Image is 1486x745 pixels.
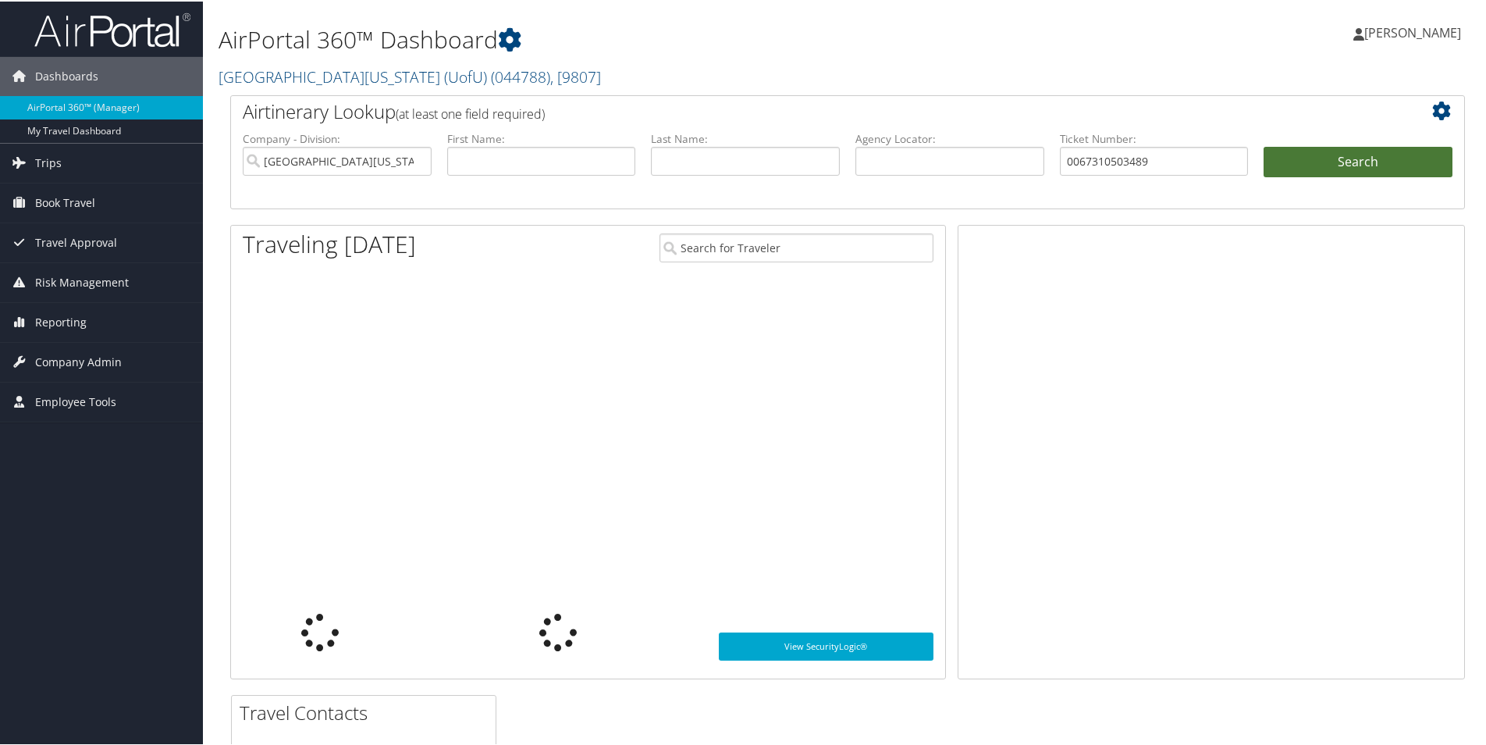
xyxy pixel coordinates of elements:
h1: AirPortal 360™ Dashboard [219,22,1058,55]
h2: Travel Contacts [240,698,496,725]
span: , [ 9807 ] [550,65,601,86]
input: Search for Traveler [659,232,933,261]
label: Agency Locator: [855,130,1044,145]
span: Travel Approval [35,222,117,261]
span: Employee Tools [35,381,116,420]
label: Ticket Number: [1060,130,1249,145]
label: Last Name: [651,130,840,145]
a: View SecurityLogic® [719,631,933,659]
h1: Traveling [DATE] [243,226,416,259]
span: Reporting [35,301,87,340]
span: ( 044788 ) [491,65,550,86]
span: Trips [35,142,62,181]
span: Company Admin [35,341,122,380]
span: Dashboards [35,55,98,94]
span: Book Travel [35,182,95,221]
a: [GEOGRAPHIC_DATA][US_STATE] (UofU) [219,65,601,86]
span: Risk Management [35,262,129,301]
h2: Airtinerary Lookup [243,97,1349,123]
a: [PERSON_NAME] [1353,8,1477,55]
span: (at least one field required) [396,104,545,121]
label: Company - Division: [243,130,432,145]
span: [PERSON_NAME] [1364,23,1461,40]
img: airportal-logo.png [34,10,190,47]
label: First Name: [447,130,636,145]
button: Search [1264,145,1452,176]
